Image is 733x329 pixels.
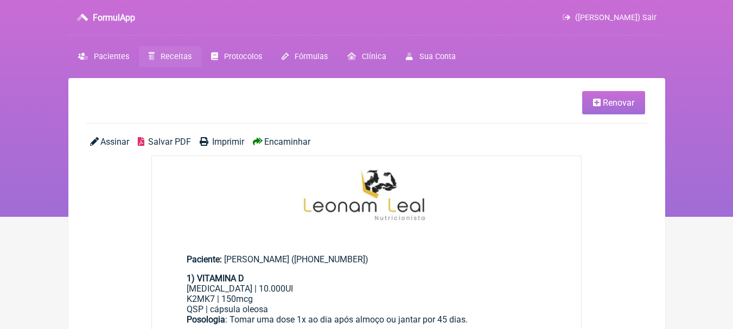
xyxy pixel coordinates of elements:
[187,304,547,314] div: QSP | cápsula oleosa
[200,137,244,147] a: Imprimir
[201,46,272,67] a: Protocolos
[224,52,262,61] span: Protocolos
[272,46,337,67] a: Fórmulas
[396,46,465,67] a: Sua Conta
[187,254,547,265] div: [PERSON_NAME] ([PHONE_NUMBER])
[93,12,135,23] h3: FormulApp
[187,314,225,325] strong: Posologia
[152,156,582,235] img: 9k=
[253,137,310,147] a: Encaminhar
[419,52,456,61] span: Sua Conta
[161,52,192,61] span: Receitas
[187,283,547,294] div: [MEDICAL_DATA] | 10.000UI
[139,46,201,67] a: Receitas
[603,98,634,108] span: Renovar
[68,46,139,67] a: Pacientes
[100,137,129,147] span: Assinar
[187,273,244,283] strong: 1) VITAMINA D
[148,137,191,147] span: Salvar PDF
[582,91,645,114] a: Renovar
[264,137,310,147] span: Encaminhar
[187,254,222,265] span: Paciente:
[212,137,244,147] span: Imprimir
[563,13,656,22] a: ([PERSON_NAME]) Sair
[295,52,328,61] span: Fórmulas
[337,46,396,67] a: Clínica
[362,52,386,61] span: Clínica
[90,137,129,147] a: Assinar
[575,13,656,22] span: ([PERSON_NAME]) Sair
[138,137,191,147] a: Salvar PDF
[187,294,547,304] div: K2MK7 | 150mcg
[94,52,129,61] span: Pacientes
